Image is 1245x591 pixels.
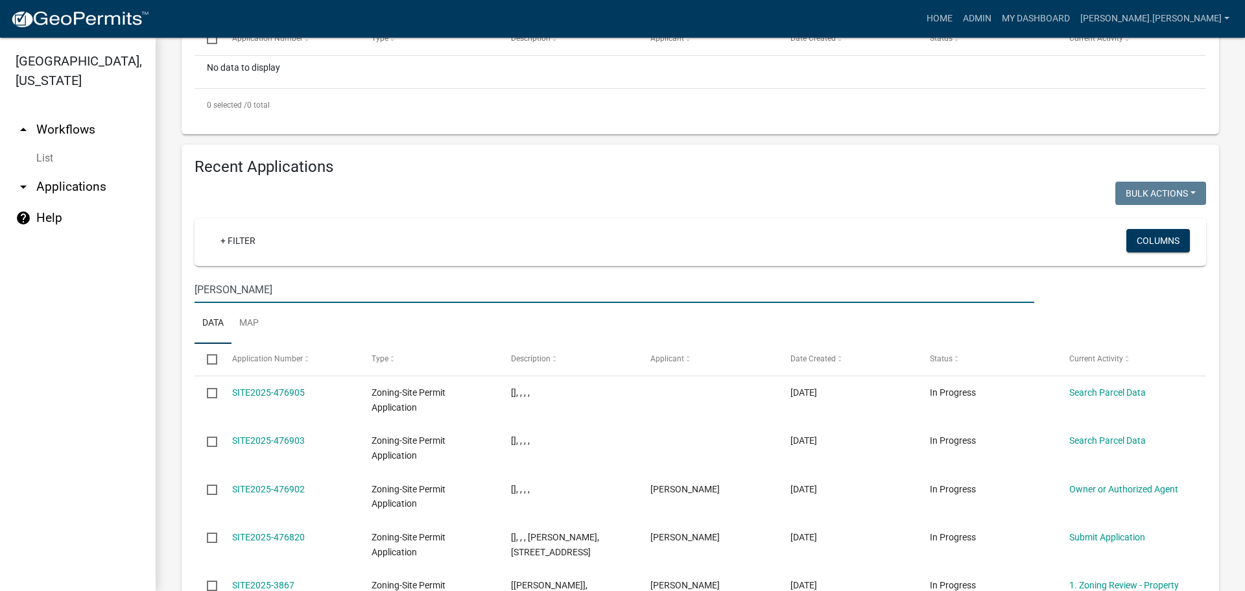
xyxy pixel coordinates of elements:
span: Date Created [790,354,836,363]
i: help [16,210,31,226]
datatable-header-cell: Select [195,344,219,375]
i: arrow_drop_up [16,122,31,138]
a: Home [921,6,958,31]
div: 0 total [195,89,1206,121]
span: [], , , , [511,435,530,446]
span: 09/11/2025 [790,484,817,494]
datatable-header-cell: Description [499,23,638,54]
datatable-header-cell: Current Activity [1057,23,1196,54]
span: 09/10/2025 [790,532,817,542]
span: Linda Putney [650,484,720,494]
a: SITE2025-3867 [232,580,294,590]
datatable-header-cell: Application Number [219,344,359,375]
datatable-header-cell: Date Created [777,23,917,54]
i: arrow_drop_down [16,179,31,195]
span: Current Activity [1069,354,1123,363]
datatable-header-cell: Date Created [777,344,917,375]
span: Status [930,34,953,43]
a: Map [231,303,267,344]
span: Date Created [790,34,836,43]
span: Zoning-Site Permit Application [372,387,445,413]
span: 0 selected / [207,101,247,110]
datatable-header-cell: Applicant [638,344,777,375]
a: SITE2025-476905 [232,387,305,398]
span: Current Activity [1069,34,1123,43]
span: Zoning-Site Permit Application [372,532,445,557]
span: 09/11/2025 [790,387,817,398]
datatable-header-cell: Application Number [219,23,359,54]
a: + Filter [210,229,266,252]
span: Applicant [650,354,684,363]
span: [], , , , [511,387,530,398]
datatable-header-cell: Status [918,344,1057,375]
a: Owner or Authorized Agent [1069,484,1178,494]
span: Zoning-Site Permit Application [372,435,445,461]
a: Search Parcel Data [1069,435,1146,446]
span: In Progress [930,387,976,398]
datatable-header-cell: Type [359,344,499,375]
input: Search for applications [195,276,1034,303]
a: SITE2025-476902 [232,484,305,494]
span: In Progress [930,484,976,494]
span: Ben Rheault [650,532,720,542]
span: Status [930,354,953,363]
span: 09/10/2025 [790,580,817,590]
span: In Progress [930,532,976,542]
span: 09/11/2025 [790,435,817,446]
span: [], , , , [511,484,530,494]
datatable-header-cell: Status [918,23,1057,54]
span: Zoning-Site Permit Application [372,484,445,509]
datatable-header-cell: Description [499,344,638,375]
a: Submit Application [1069,532,1145,542]
a: My Dashboard [997,6,1075,31]
button: Bulk Actions [1115,182,1206,205]
datatable-header-cell: Type [359,23,499,54]
a: [PERSON_NAME].[PERSON_NAME] [1075,6,1235,31]
span: Description [511,354,551,363]
span: Application Number [232,354,303,363]
span: In Progress [930,435,976,446]
datatable-header-cell: Select [195,23,219,54]
span: Type [372,34,388,43]
span: Applicant [650,34,684,43]
a: Data [195,303,231,344]
span: Application Number [232,34,303,43]
datatable-header-cell: Applicant [638,23,777,54]
button: Columns [1126,229,1190,252]
span: [], , , BENJAMIN RHEAULT, 10784 VILLAGE LN [511,532,599,557]
a: Search Parcel Data [1069,387,1146,398]
div: No data to display [195,56,1206,88]
h4: Recent Applications [195,158,1206,176]
span: Type [372,354,388,363]
a: Admin [958,6,997,31]
datatable-header-cell: Current Activity [1057,344,1196,375]
span: In Progress [930,580,976,590]
a: SITE2025-476820 [232,532,305,542]
span: Gerald Brossart [650,580,720,590]
a: SITE2025-476903 [232,435,305,446]
span: Description [511,34,551,43]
